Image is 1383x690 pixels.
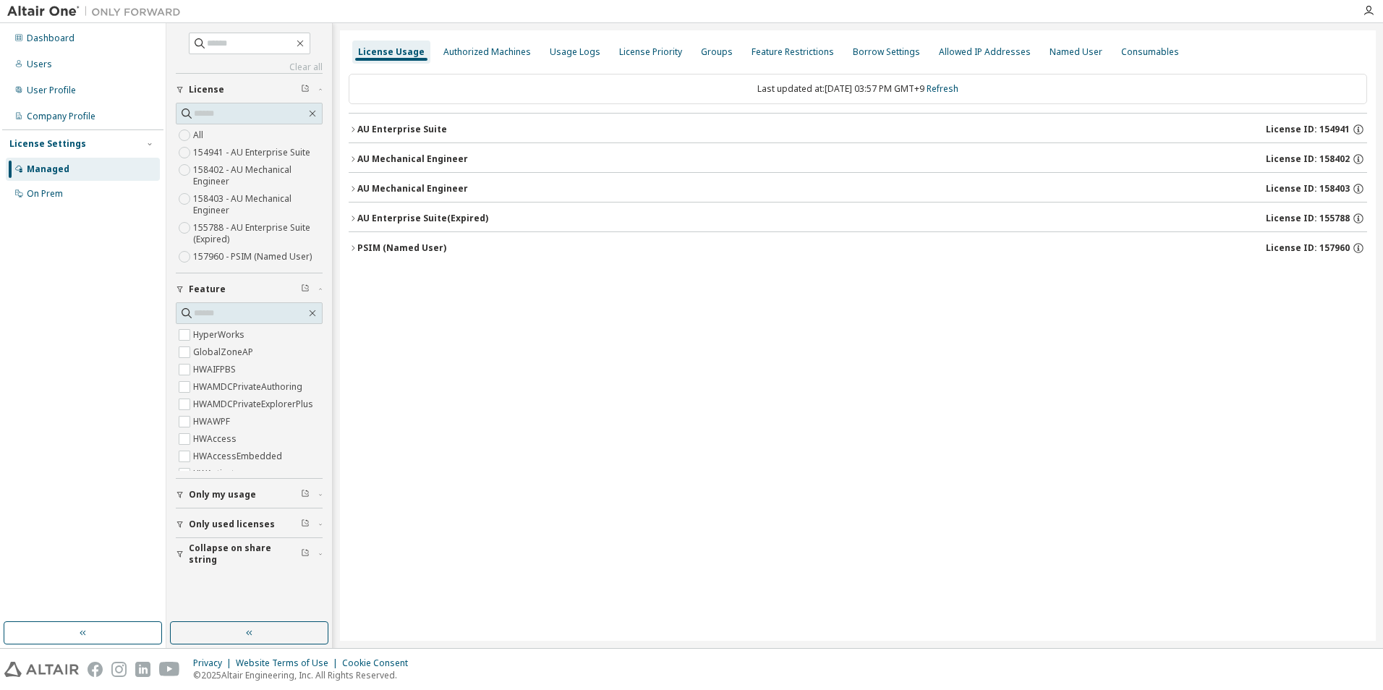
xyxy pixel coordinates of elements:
[27,163,69,175] div: Managed
[349,232,1367,264] button: PSIM (Named User)License ID: 157960
[349,203,1367,234] button: AU Enterprise Suite(Expired)License ID: 155788
[1266,124,1350,135] span: License ID: 154941
[189,519,275,530] span: Only used licenses
[301,519,310,530] span: Clear filter
[193,413,233,430] label: HWAWPF
[193,669,417,681] p: © 2025 Altair Engineering, Inc. All Rights Reserved.
[1266,242,1350,254] span: License ID: 157960
[159,662,180,677] img: youtube.svg
[927,82,958,95] a: Refresh
[193,465,242,482] label: HWActivate
[193,161,323,190] label: 158402 - AU Mechanical Engineer
[550,46,600,58] div: Usage Logs
[189,489,256,501] span: Only my usage
[27,85,76,96] div: User Profile
[619,46,682,58] div: License Priority
[193,361,239,378] label: HWAIFPBS
[349,173,1367,205] button: AU Mechanical EngineerLicense ID: 158403
[193,248,315,265] label: 157960 - PSIM (Named User)
[27,111,95,122] div: Company Profile
[193,378,305,396] label: HWAMDCPrivateAuthoring
[193,326,247,344] label: HyperWorks
[4,662,79,677] img: altair_logo.svg
[193,190,323,219] label: 158403 - AU Mechanical Engineer
[189,284,226,295] span: Feature
[88,662,103,677] img: facebook.svg
[193,430,239,448] label: HWAccess
[189,84,224,95] span: License
[176,273,323,305] button: Feature
[176,74,323,106] button: License
[301,489,310,501] span: Clear filter
[193,657,236,669] div: Privacy
[27,59,52,70] div: Users
[349,114,1367,145] button: AU Enterprise SuiteLicense ID: 154941
[357,183,468,195] div: AU Mechanical Engineer
[236,657,342,669] div: Website Terms of Use
[1266,213,1350,224] span: License ID: 155788
[443,46,531,58] div: Authorized Machines
[193,448,285,465] label: HWAccessEmbedded
[189,542,301,566] span: Collapse on share string
[1266,183,1350,195] span: License ID: 158403
[357,124,447,135] div: AU Enterprise Suite
[7,4,188,19] img: Altair One
[9,138,86,150] div: License Settings
[853,46,920,58] div: Borrow Settings
[111,662,127,677] img: instagram.svg
[301,84,310,95] span: Clear filter
[176,508,323,540] button: Only used licenses
[349,74,1367,104] div: Last updated at: [DATE] 03:57 PM GMT+9
[357,153,468,165] div: AU Mechanical Engineer
[193,127,206,144] label: All
[939,46,1031,58] div: Allowed IP Addresses
[1266,153,1350,165] span: License ID: 158402
[176,479,323,511] button: Only my usage
[342,657,417,669] div: Cookie Consent
[357,213,488,224] div: AU Enterprise Suite (Expired)
[358,46,425,58] div: License Usage
[193,396,316,413] label: HWAMDCPrivateExplorerPlus
[301,548,310,560] span: Clear filter
[301,284,310,295] span: Clear filter
[27,188,63,200] div: On Prem
[27,33,75,44] div: Dashboard
[135,662,150,677] img: linkedin.svg
[176,538,323,570] button: Collapse on share string
[193,144,313,161] label: 154941 - AU Enterprise Suite
[1121,46,1179,58] div: Consumables
[357,242,446,254] div: PSIM (Named User)
[176,61,323,73] a: Clear all
[193,219,323,248] label: 155788 - AU Enterprise Suite (Expired)
[752,46,834,58] div: Feature Restrictions
[1050,46,1102,58] div: Named User
[701,46,733,58] div: Groups
[193,344,256,361] label: GlobalZoneAP
[349,143,1367,175] button: AU Mechanical EngineerLicense ID: 158402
